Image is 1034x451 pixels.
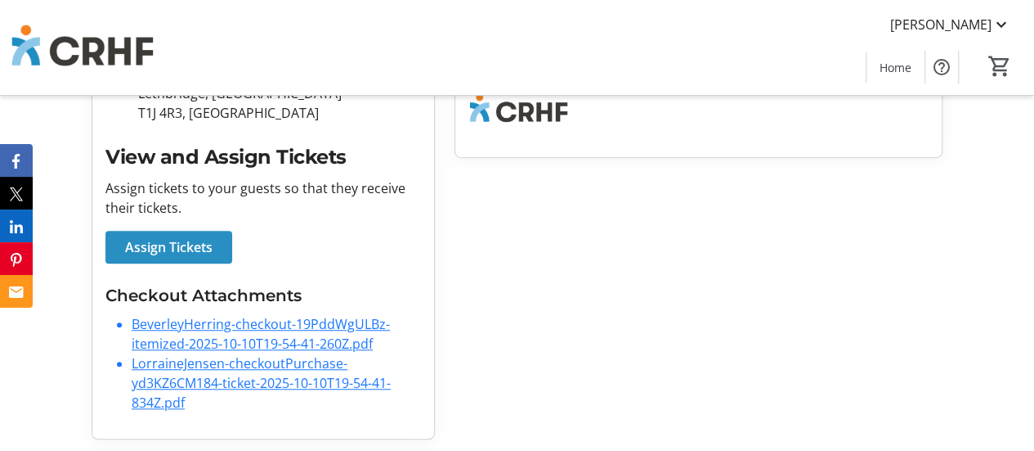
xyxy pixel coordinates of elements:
[866,52,924,83] a: Home
[468,81,569,138] img: Chinook Regional Hospital Foundation logo
[10,7,155,88] img: Chinook Regional Hospital Foundation's Logo
[125,237,213,257] span: Assign Tickets
[877,11,1024,38] button: [PERSON_NAME]
[985,52,1014,81] button: Cart
[880,59,911,76] span: Home
[105,283,421,308] h3: Checkout Attachments
[132,315,390,353] a: BeverleyHerring-checkout-19PddWgULBz-itemized-2025-10-10T19-54-41-260Z.pdf
[890,15,991,34] span: [PERSON_NAME]
[105,231,232,264] a: Assign Tickets
[105,178,421,218] p: Assign tickets to your guests so that they receive their tickets.
[925,51,958,83] button: Help
[132,354,391,412] a: LorraineJensen-checkoutPurchase-yd3KZ6CM184-ticket-2025-10-10T19-54-41-834Z.pdf
[105,142,421,172] h2: View and Assign Tickets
